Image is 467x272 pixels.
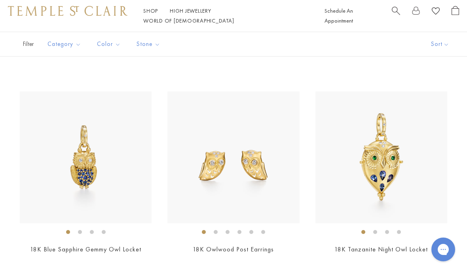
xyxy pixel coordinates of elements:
[392,6,400,26] a: Search
[334,245,428,253] a: 18K Tanzanite Night Owl Locket
[133,39,166,49] span: Stone
[93,39,127,49] span: Color
[131,35,166,53] button: Stone
[427,235,459,264] iframe: Gorgias live chat messenger
[143,17,234,24] a: World of [DEMOGRAPHIC_DATA]World of [DEMOGRAPHIC_DATA]
[143,7,158,14] a: ShopShop
[432,6,440,18] a: View Wishlist
[167,91,299,223] img: 18K Owlwood Post Earrings
[452,6,459,26] a: Open Shopping Bag
[30,245,141,253] a: 18K Blue Sapphire Gemmy Owl Locket
[170,7,211,14] a: High JewelleryHigh Jewellery
[143,6,307,26] nav: Main navigation
[20,91,152,223] img: P36186-OWLLOCBS
[413,32,467,56] button: Show sort by
[315,91,447,223] img: 18K Tanzanite Night Owl Locket
[44,39,87,49] span: Category
[42,35,87,53] button: Category
[91,35,127,53] button: Color
[8,6,127,15] img: Temple St. Clair
[325,7,353,24] a: Schedule An Appointment
[193,245,274,253] a: 18K Owlwood Post Earrings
